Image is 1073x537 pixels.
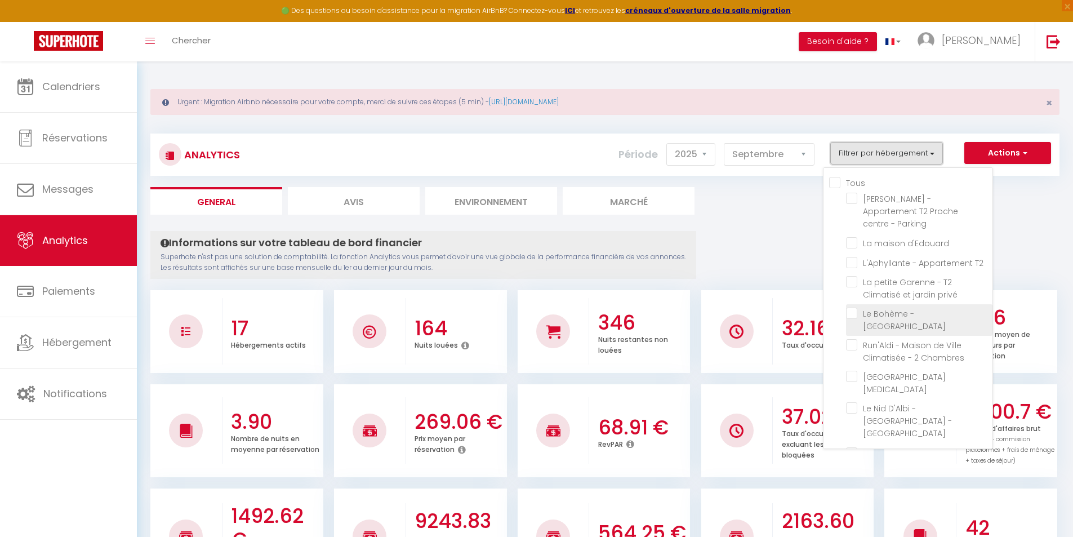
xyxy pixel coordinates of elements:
[1047,34,1061,48] img: logout
[34,31,103,51] img: Super Booking
[965,327,1030,361] p: Nombre moyen de voyageurs par réservation
[618,142,658,167] label: Période
[942,33,1021,47] span: [PERSON_NAME]
[415,338,458,350] p: Nuits louées
[42,79,100,94] span: Calendriers
[1046,98,1052,108] button: Close
[161,237,686,249] h4: Informations sur votre tableau de bord financier
[782,405,871,429] h3: 37.02 %
[598,437,623,449] p: RevPAR
[425,187,557,215] li: Environnement
[231,338,306,350] p: Hébergements actifs
[965,400,1055,424] h3: 11300.7 €
[1025,486,1065,529] iframe: Chat
[965,435,1054,465] span: (nuitées + commission plateformes + frais de ménage + taxes de séjour)
[799,32,877,51] button: Besoin d'aide ?
[415,410,504,434] h3: 269.06 €
[965,306,1055,330] h3: 2.26
[598,332,668,355] p: Nuits restantes non louées
[565,6,575,15] a: ICI
[415,432,465,454] p: Prix moyen par réservation
[231,317,320,340] h3: 17
[181,327,190,336] img: NO IMAGE
[782,427,857,460] p: Taux d'occupation en excluant les nuits bloquées
[172,34,211,46] span: Chercher
[863,277,958,300] span: La petite Garenne - T2 Climatisé et jardin privé
[782,338,847,350] p: Taux d'occupation
[42,233,88,247] span: Analytics
[964,142,1051,165] button: Actions
[563,187,694,215] li: Marché
[231,432,319,454] p: Nombre de nuits en moyenne par réservation
[415,317,504,340] h3: 164
[231,410,320,434] h3: 3.90
[150,187,282,215] li: General
[181,142,240,167] h3: Analytics
[288,187,420,215] li: Avis
[9,5,43,38] button: Ouvrir le widget de chat LiveChat
[625,6,791,15] a: créneaux d'ouverture de la salle migration
[863,308,946,332] span: Le Bohème - [GEOGRAPHIC_DATA]
[489,97,559,106] a: [URL][DOMAIN_NAME]
[863,371,946,395] span: [GEOGRAPHIC_DATA][MEDICAL_DATA]
[782,317,871,340] h3: 32.16 %
[598,416,688,440] h3: 68.91 €
[1046,96,1052,110] span: ×
[42,335,112,349] span: Hébergement
[161,252,686,273] p: Superhote n'est pas une solution de comptabilité. La fonction Analytics vous permet d'avoir une v...
[729,424,743,438] img: NO IMAGE
[863,193,958,229] span: [PERSON_NAME] - Appartement T2 Proche centre - Parking
[598,311,688,335] h3: 346
[43,387,107,401] span: Notifications
[42,182,94,196] span: Messages
[918,32,934,49] img: ...
[150,89,1059,115] div: Urgent : Migration Airbnb nécessaire pour votre compte, merci de suivre ces étapes (5 min) -
[863,340,964,363] span: Run'Aldi - Maison de Ville Climatisée - 2 Chambres
[830,142,943,165] button: Filtrer par hébergement
[863,403,952,439] span: Le Nid D'Albi - [GEOGRAPHIC_DATA] - [GEOGRAPHIC_DATA]
[163,22,219,61] a: Chercher
[909,22,1035,61] a: ... [PERSON_NAME]
[42,131,108,145] span: Réservations
[965,421,1054,465] p: Chiffre d'affaires brut
[42,284,95,298] span: Paiements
